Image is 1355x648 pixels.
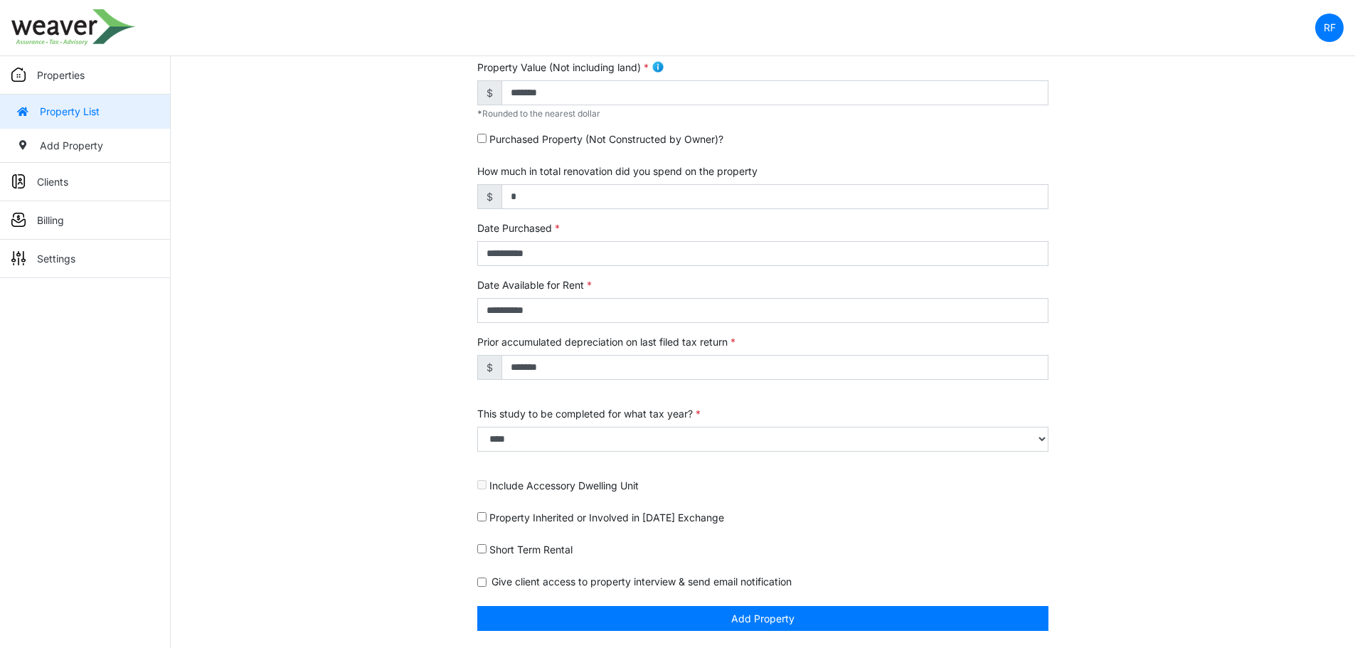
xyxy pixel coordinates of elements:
img: sidemenu_billing.png [11,213,26,227]
label: How much in total renovation did you spend on the property [477,164,758,179]
img: sidemenu_properties.png [11,68,26,82]
span: $ [477,355,502,380]
p: Settings [37,251,75,266]
label: Property Inherited or Involved in [DATE] Exchange [489,510,724,525]
label: Prior accumulated depreciation on last filed tax return [477,334,735,349]
label: This study to be completed for what tax year? [477,406,701,421]
label: Date Purchased [477,221,560,235]
p: Billing [37,213,64,228]
img: spp logo [11,9,136,46]
p: RF [1324,20,1336,35]
label: Property Value (Not including land) [477,60,649,75]
button: Add Property [477,606,1048,631]
label: Purchased Property (Not Constructed by Owner)? [489,132,723,147]
label: Date Available for Rent [477,277,592,292]
span: $ [477,184,502,209]
span: Rounded to the nearest dollar [477,108,600,119]
a: RF [1315,14,1344,42]
p: Properties [37,68,85,83]
label: Include Accessory Dwelling Unit [489,478,639,493]
p: Clients [37,174,68,189]
img: info.png [652,60,664,73]
label: Short Term Rental [489,542,573,557]
span: $ [477,80,502,105]
div: Give client access to property interview & send email notification [477,574,1048,589]
img: sidemenu_client.png [11,174,26,188]
img: sidemenu_settings.png [11,251,26,265]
